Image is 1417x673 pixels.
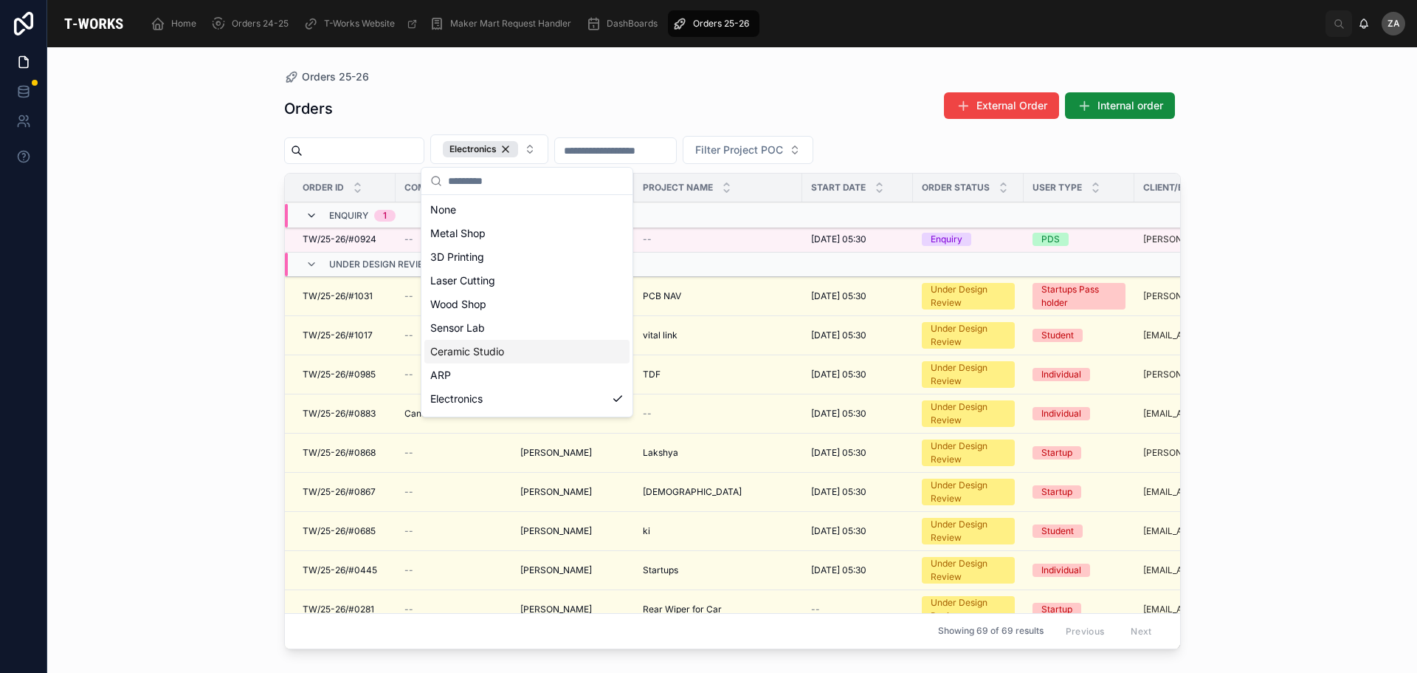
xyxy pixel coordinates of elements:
[931,596,1006,623] div: Under Design Review
[303,604,387,615] a: TW/25-26/#0281
[303,408,376,420] span: TW/25-26/#0883
[811,369,904,380] a: [DATE] 05:30
[643,182,713,194] span: Project Name
[303,233,387,245] a: TW/25-26/#0924
[683,136,813,164] button: Select Button
[643,233,652,245] span: --
[1032,233,1125,246] a: PDS
[811,329,866,341] span: [DATE] 05:30
[944,92,1059,119] button: External Order
[303,290,373,302] span: TW/25-26/#1031
[931,400,1006,427] div: Under Design Review
[303,525,376,537] span: TW/25-26/#0685
[1032,329,1125,342] a: Student
[643,525,793,537] a: ki
[922,182,990,194] span: Order Status
[424,198,630,222] div: None
[643,564,793,576] a: Startups
[404,329,413,341] span: --
[1041,446,1072,460] div: Startup
[1143,233,1273,245] a: [PERSON_NAME][EMAIL_ADDRESS][DOMAIN_NAME]
[404,564,413,576] span: --
[303,182,344,194] span: Order ID
[59,12,128,35] img: App logo
[1097,98,1163,113] span: Internal order
[383,210,387,222] div: 1
[303,604,374,615] span: TW/25-26/#0281
[922,322,1015,349] a: Under Design Review
[1041,525,1074,538] div: Student
[1143,290,1273,302] a: [PERSON_NAME][EMAIL_ADDRESS][DOMAIN_NAME]
[404,233,413,245] span: --
[1143,604,1273,615] a: [EMAIL_ADDRESS][DOMAIN_NAME]
[284,69,369,84] a: Orders 25-26
[643,290,681,302] span: PCB NAV
[1143,447,1273,459] a: [PERSON_NAME][EMAIL_ADDRESS][DOMAIN_NAME]
[643,290,793,302] a: PCB NAV
[146,10,207,37] a: Home
[938,626,1044,638] span: Showing 69 of 69 results
[324,18,395,30] span: T-Works Website
[404,604,503,615] a: --
[811,525,904,537] a: [DATE] 05:30
[1143,564,1273,576] a: [EMAIL_ADDRESS][DOMAIN_NAME]
[922,596,1015,623] a: Under Design Review
[404,290,503,302] a: --
[811,486,866,498] span: [DATE] 05:30
[424,316,630,340] div: Sensor Lab
[931,233,962,246] div: Enquiry
[207,10,299,37] a: Orders 24-25
[811,564,904,576] a: [DATE] 05:30
[303,447,376,459] span: TW/25-26/#0868
[1041,329,1074,342] div: Student
[424,387,630,411] div: Electronics
[424,269,630,293] div: Laser Cutting
[1032,407,1125,420] a: Individual
[931,479,1006,505] div: Under Design Review
[922,283,1015,310] a: Under Design Review
[1143,525,1273,537] a: [EMAIL_ADDRESS][DOMAIN_NAME]
[811,329,904,341] a: [DATE] 05:30
[232,18,289,30] span: Orders 24-25
[1032,182,1082,194] span: User Type
[643,233,793,245] a: --
[1143,486,1273,498] a: [EMAIL_ADDRESS][DOMAIN_NAME]
[303,447,387,459] a: TW/25-26/#0868
[931,518,1006,544] div: Under Design Review
[668,10,759,37] a: Orders 25-26
[450,18,571,30] span: Maker Mart Request Handler
[404,329,503,341] a: --
[643,369,661,380] span: TDF
[922,518,1015,544] a: Under Design Review
[1041,485,1072,499] div: Startup
[811,290,904,302] a: [DATE] 05:30
[1143,329,1273,341] a: [EMAIL_ADDRESS][DOMAIN_NAME]
[1143,408,1273,420] a: [EMAIL_ADDRESS][DOMAIN_NAME]
[140,7,1325,40] div: scrollable content
[922,361,1015,388] a: Under Design Review
[424,363,630,387] div: ARP
[811,182,866,194] span: Start Date
[811,447,904,459] a: [DATE] 05:30
[922,233,1015,246] a: Enquiry
[443,141,518,157] div: Electronics
[425,10,582,37] a: Maker Mart Request Handler
[404,486,503,498] a: --
[643,369,793,380] a: TDF
[1041,283,1117,310] div: Startups Pass holder
[303,564,377,576] span: TW/25-26/#0445
[811,525,866,537] span: [DATE] 05:30
[303,233,376,245] span: TW/25-26/#0924
[811,233,866,245] span: [DATE] 05:30
[643,486,742,498] span: [DEMOGRAPHIC_DATA]
[404,525,413,537] span: --
[284,98,333,119] h1: Orders
[811,604,820,615] span: --
[1041,368,1081,381] div: Individual
[520,564,625,576] a: [PERSON_NAME]
[607,18,658,30] span: DashBoards
[404,525,503,537] a: --
[520,447,592,459] span: [PERSON_NAME]
[1041,407,1081,420] div: Individual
